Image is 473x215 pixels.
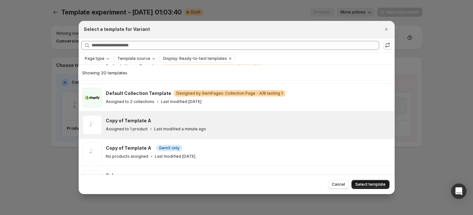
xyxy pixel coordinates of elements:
[155,154,195,159] p: Last modified [DATE]
[332,182,345,187] span: Cancel
[160,55,227,62] button: Display: Ready-to-test templates
[106,145,151,151] h3: Copy of Template A
[328,180,349,189] button: Cancel
[154,126,206,132] p: Last modified a minute ago
[106,117,151,124] h3: Copy of Template A
[351,180,389,189] button: Select template
[382,25,391,34] button: Close
[82,70,127,75] span: Showing 20 templates
[85,56,104,61] span: Page type
[161,99,202,104] p: Last modified [DATE]
[451,183,467,199] div: Open Intercom Messenger
[106,90,171,97] h3: Default Collection Template
[159,145,180,151] span: GemX only
[227,55,233,62] button: Clear
[82,55,112,62] button: Page type
[106,99,154,104] p: Assigned to 2 collections
[83,88,102,107] img: Default Collection Template
[114,55,158,62] button: Template source
[84,26,150,33] h2: Select a template for Variant
[117,56,150,61] span: Template source
[163,56,227,61] span: Display: Ready-to-test templates
[176,91,283,96] span: Designed by GemPages: Collection Page - A/B testing 1
[106,126,148,132] p: Assigned to 1 product
[355,182,386,187] span: Select template
[106,172,132,179] h3: Sales page
[106,154,148,159] p: No products assigned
